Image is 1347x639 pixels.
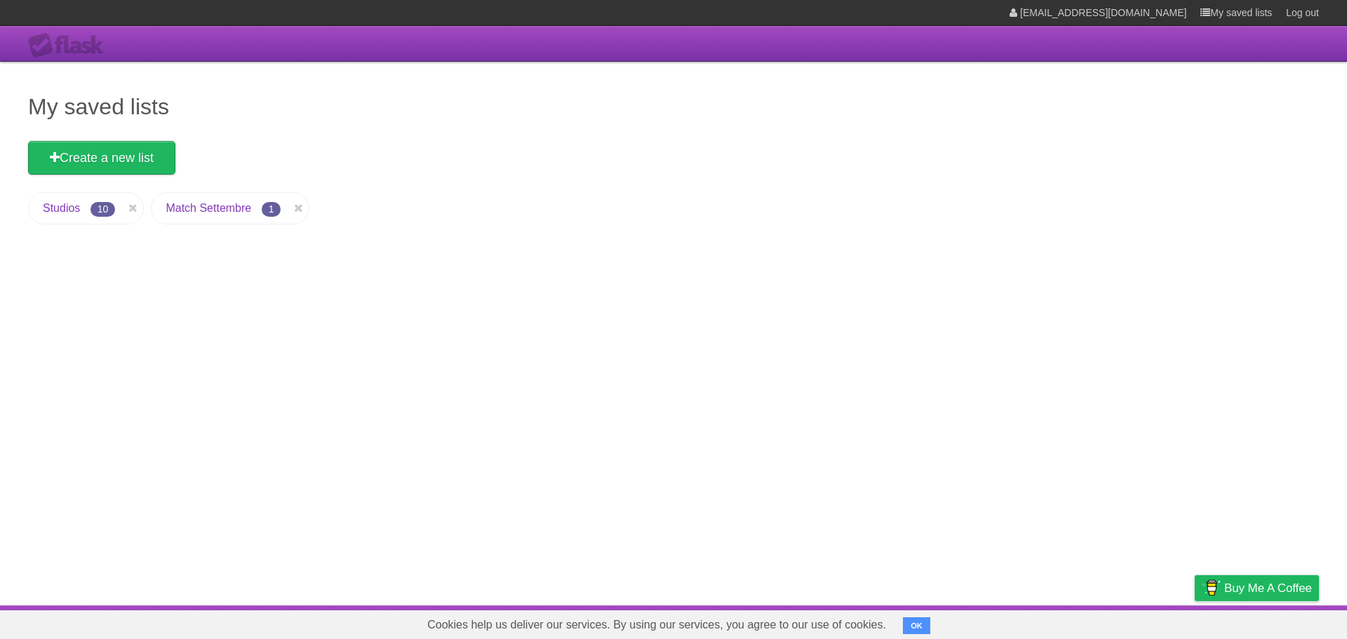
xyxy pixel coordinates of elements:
[1008,609,1038,635] a: About
[1224,576,1312,600] span: Buy me a coffee
[262,202,281,217] span: 1
[1231,609,1319,635] a: Suggest a feature
[1195,575,1319,601] a: Buy me a coffee
[91,202,116,217] span: 10
[1129,609,1160,635] a: Terms
[166,202,251,214] a: Match Settembre
[28,141,175,175] a: Create a new list
[1202,576,1221,600] img: Buy me a coffee
[28,33,112,58] div: Flask
[1054,609,1111,635] a: Developers
[1177,609,1213,635] a: Privacy
[28,90,1319,123] h1: My saved lists
[903,617,930,634] button: OK
[43,202,80,214] a: Studios
[413,611,900,639] span: Cookies help us deliver our services. By using our services, you agree to our use of cookies.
